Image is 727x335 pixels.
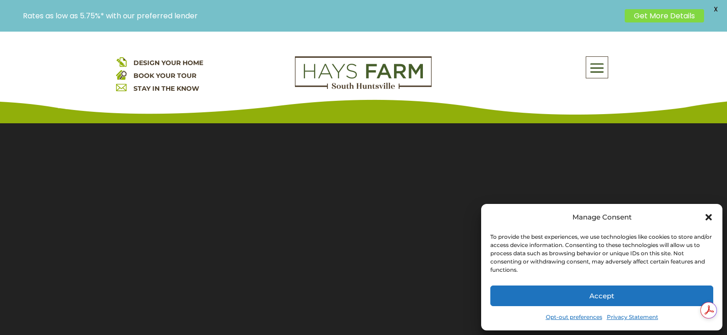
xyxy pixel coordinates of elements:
img: design your home [116,56,127,67]
button: Accept [490,286,713,306]
div: Close dialog [704,213,713,222]
a: DESIGN YOUR HOME [133,59,203,67]
div: Manage Consent [572,211,632,224]
img: Logo [295,56,432,89]
p: Rates as low as 5.75%* with our preferred lender [23,11,620,20]
a: Privacy Statement [607,311,658,324]
div: To provide the best experiences, we use technologies like cookies to store and/or access device i... [490,233,712,274]
span: X [709,2,722,16]
a: Opt-out preferences [546,311,602,324]
a: hays farm homes huntsville development [295,83,432,91]
a: STAY IN THE KNOW [133,84,199,93]
img: book your home tour [116,69,127,80]
a: BOOK YOUR TOUR [133,71,196,80]
a: Get More Details [625,9,704,22]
